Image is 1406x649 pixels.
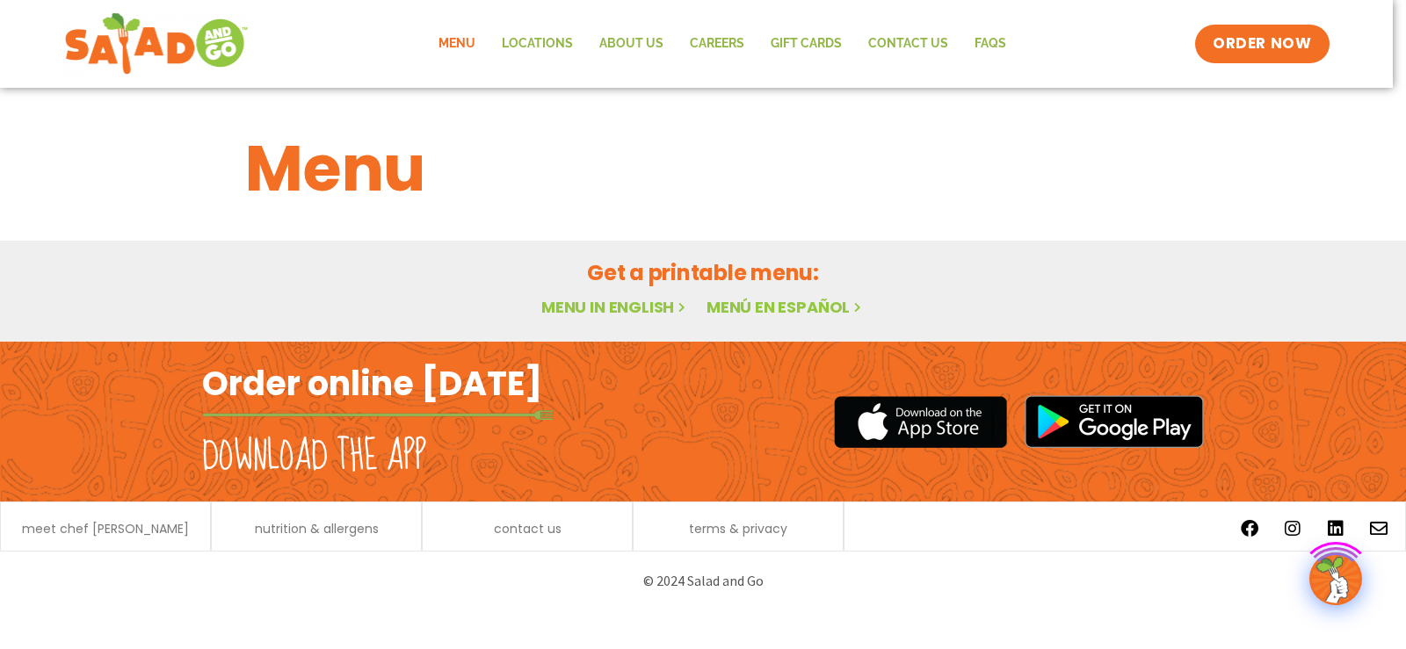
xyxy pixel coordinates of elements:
[677,24,757,64] a: Careers
[245,257,1161,288] h2: Get a printable menu:
[425,24,489,64] a: Menu
[1213,33,1311,54] span: ORDER NOW
[255,523,379,535] a: nutrition & allergens
[494,523,562,535] a: contact us
[961,24,1019,64] a: FAQs
[1195,25,1329,63] a: ORDER NOW
[64,9,250,79] img: new-SAG-logo-768×292
[211,569,1195,593] p: © 2024 Salad and Go
[834,393,1007,451] img: appstore
[855,24,961,64] a: Contact Us
[202,410,554,420] img: fork
[757,24,855,64] a: GIFT CARDS
[245,121,1161,216] h1: Menu
[707,296,865,318] a: Menú en español
[425,24,1019,64] nav: Menu
[586,24,677,64] a: About Us
[541,296,689,318] a: Menu in English
[489,24,586,64] a: Locations
[689,523,787,535] a: terms & privacy
[22,523,189,535] a: meet chef [PERSON_NAME]
[1025,395,1204,448] img: google_play
[202,362,542,405] h2: Order online [DATE]
[202,432,426,481] h2: Download the app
